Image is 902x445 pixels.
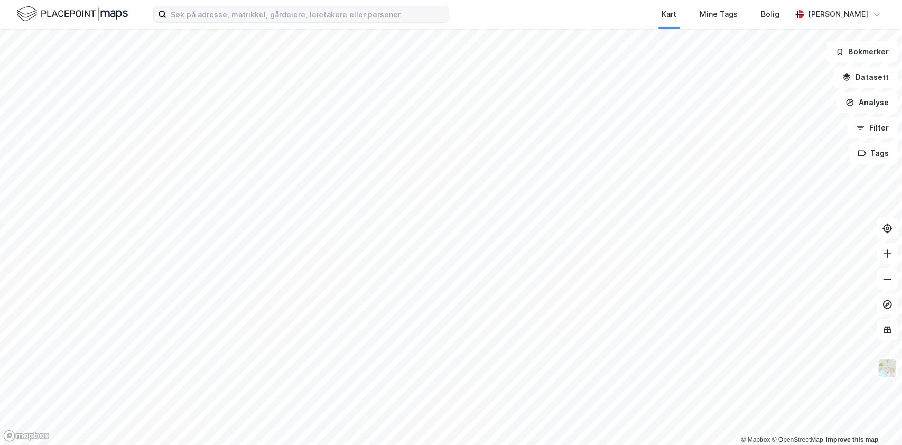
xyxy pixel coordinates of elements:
[877,358,897,378] img: Z
[847,117,898,138] button: Filter
[17,5,128,23] img: logo.f888ab2527a4732fd821a326f86c7f29.svg
[849,143,898,164] button: Tags
[836,92,898,113] button: Analyse
[771,436,823,443] a: OpenStreetMap
[3,430,50,442] a: Mapbox homepage
[761,8,779,21] div: Bolig
[662,8,676,21] div: Kart
[741,436,770,443] a: Mapbox
[849,394,902,445] div: Kontrollprogram for chat
[826,41,898,62] button: Bokmerker
[849,394,902,445] iframe: Chat Widget
[833,67,898,88] button: Datasett
[826,436,878,443] a: Improve this map
[166,6,449,22] input: Søk på adresse, matrikkel, gårdeiere, leietakere eller personer
[700,8,738,21] div: Mine Tags
[808,8,868,21] div: [PERSON_NAME]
